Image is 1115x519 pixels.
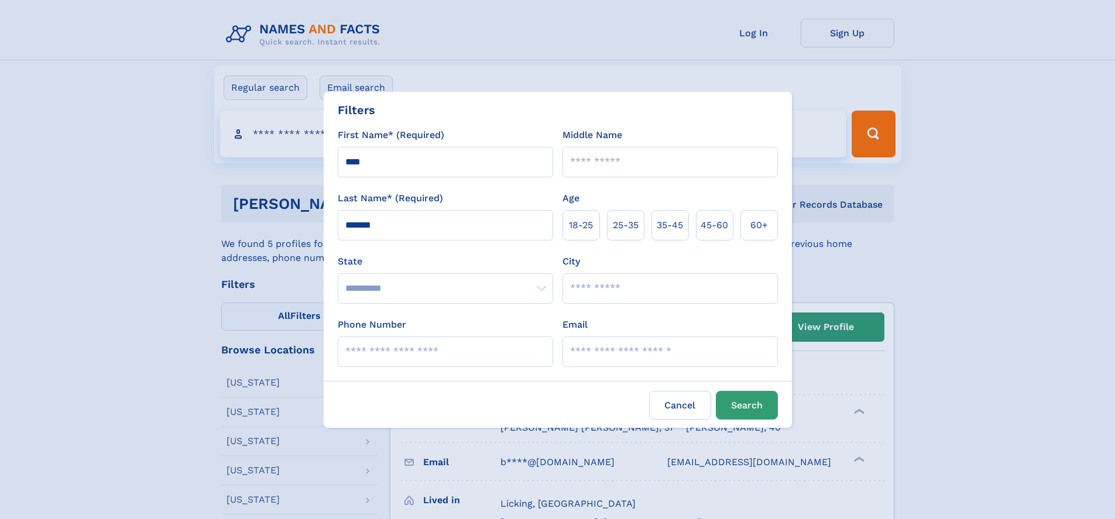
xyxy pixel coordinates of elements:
[716,391,778,420] button: Search
[338,101,375,119] div: Filters
[338,128,444,142] label: First Name* (Required)
[701,218,728,232] span: 45‑60
[649,391,711,420] label: Cancel
[569,218,593,232] span: 18‑25
[613,218,639,232] span: 25‑35
[750,218,768,232] span: 60+
[562,191,579,205] label: Age
[338,255,553,269] label: State
[562,318,588,332] label: Email
[562,128,622,142] label: Middle Name
[338,191,443,205] label: Last Name* (Required)
[562,255,580,269] label: City
[338,318,406,332] label: Phone Number
[657,218,683,232] span: 35‑45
